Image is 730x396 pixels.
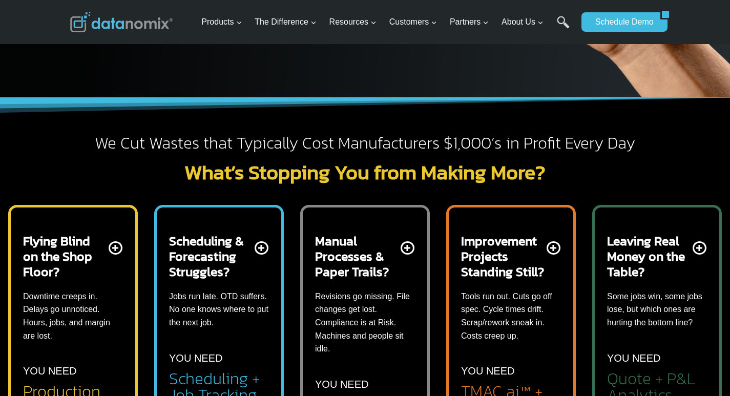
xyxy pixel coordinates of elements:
[23,290,123,342] p: Downtime creeps in. Delays go unnoticed. Hours, jobs, and margin are lost.
[461,363,514,379] p: YOU NEED
[461,290,561,342] p: Tools run out. Cuts go off spec. Cycle times drift. Scrap/rework sneak in. Costs creep up.
[115,228,130,236] a: Terms
[255,15,317,29] span: The Difference
[169,290,269,329] p: Jobs run late. OTD suffers. No one knows where to put the next job.
[557,16,570,39] a: Search
[450,15,489,29] span: Partners
[607,350,660,366] p: YOU NEED
[231,43,277,52] span: Phone number
[197,6,576,39] nav: Primary Navigation
[315,376,368,392] p: YOU NEED
[139,228,173,236] a: Privacy Policy
[315,290,415,356] p: Revisions go missing. File changes get lost. Compliance is at Risk. Machines and people sit idle.
[23,363,76,379] p: YOU NEED
[201,15,242,29] span: Products
[169,233,253,279] h2: Scheduling & Forecasting Struggles?
[169,350,222,366] p: YOU NEED
[231,127,270,136] span: State/Region
[581,12,660,32] a: Schedule Demo
[329,15,377,29] span: Resources
[23,233,107,279] h2: Flying Blind on the Shop Floor?
[461,233,545,279] h2: Improvement Projects Standing Still?
[607,290,707,329] p: Some jobs win, some jobs lose, but which ones are hurting the bottom line?
[389,15,437,29] span: Customers
[231,1,263,10] span: Last Name
[70,162,660,183] h2: What’s Stopping You from Making More?
[70,12,173,32] img: Datanomix
[315,233,399,279] h2: Manual Processes & Paper Trails?
[607,233,691,279] h2: Leaving Real Money on the Table?
[502,15,544,29] span: About Us
[70,133,660,154] h2: We Cut Wastes that Typically Cost Manufacturers $1,000’s in Profit Every Day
